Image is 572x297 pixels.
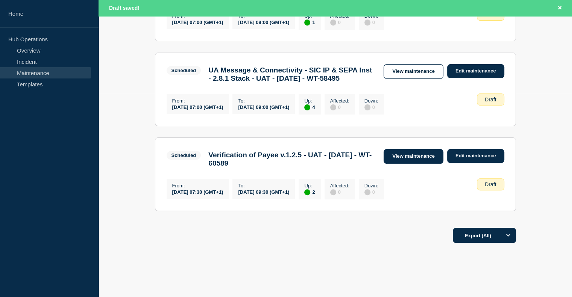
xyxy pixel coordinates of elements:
a: View maintenance [384,64,443,79]
div: [DATE] 07:00 (GMT+1) [172,104,223,110]
p: Down : [364,183,378,188]
div: [DATE] 07:00 (GMT+1) [172,19,223,25]
div: up [304,189,310,195]
div: 4 [304,104,315,110]
p: Up : [304,98,315,104]
p: To : [238,13,289,19]
p: Affected : [330,98,349,104]
p: Affected : [330,183,349,188]
div: Scheduled [171,68,196,73]
p: Down : [364,98,378,104]
div: 0 [330,19,349,26]
div: up [304,104,310,110]
div: 0 [330,104,349,110]
div: 1 [304,19,315,26]
div: Draft [477,178,504,190]
button: Export (All) [453,228,516,243]
p: To : [238,98,289,104]
a: View maintenance [384,149,443,164]
div: up [304,20,310,26]
div: [DATE] 07:30 (GMT+1) [172,188,223,195]
p: From : [172,13,223,19]
div: disabled [364,104,370,110]
div: [DATE] 09:30 (GMT+1) [238,188,289,195]
h3: UA Message & Connectivity - SIC IP & SEPA Inst - 2.8.1 Stack - UAT - [DATE] - WT-58495 [208,66,376,83]
div: [DATE] 09:00 (GMT+1) [238,104,289,110]
div: disabled [330,189,336,195]
div: Scheduled [171,152,196,158]
div: [DATE] 09:00 (GMT+1) [238,19,289,25]
p: From : [172,183,223,188]
p: Down : [364,13,378,19]
div: 0 [330,188,349,195]
div: disabled [330,104,336,110]
p: Affected : [330,13,349,19]
div: disabled [364,189,370,195]
div: Draft [477,93,504,106]
p: Up : [304,13,315,19]
div: 2 [304,188,315,195]
div: 0 [364,19,378,26]
div: 0 [364,104,378,110]
p: Up : [304,183,315,188]
div: disabled [330,20,336,26]
button: Options [501,228,516,243]
a: Edit maintenance [447,64,504,78]
p: From : [172,98,223,104]
p: To : [238,183,289,188]
h3: Verification of Payee v.1.2.5 - UAT - [DATE] - WT-60589 [208,151,376,167]
a: Edit maintenance [447,149,504,163]
button: Close banner [555,4,564,12]
div: 0 [364,188,378,195]
div: disabled [364,20,370,26]
span: Draft saved! [109,5,140,11]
